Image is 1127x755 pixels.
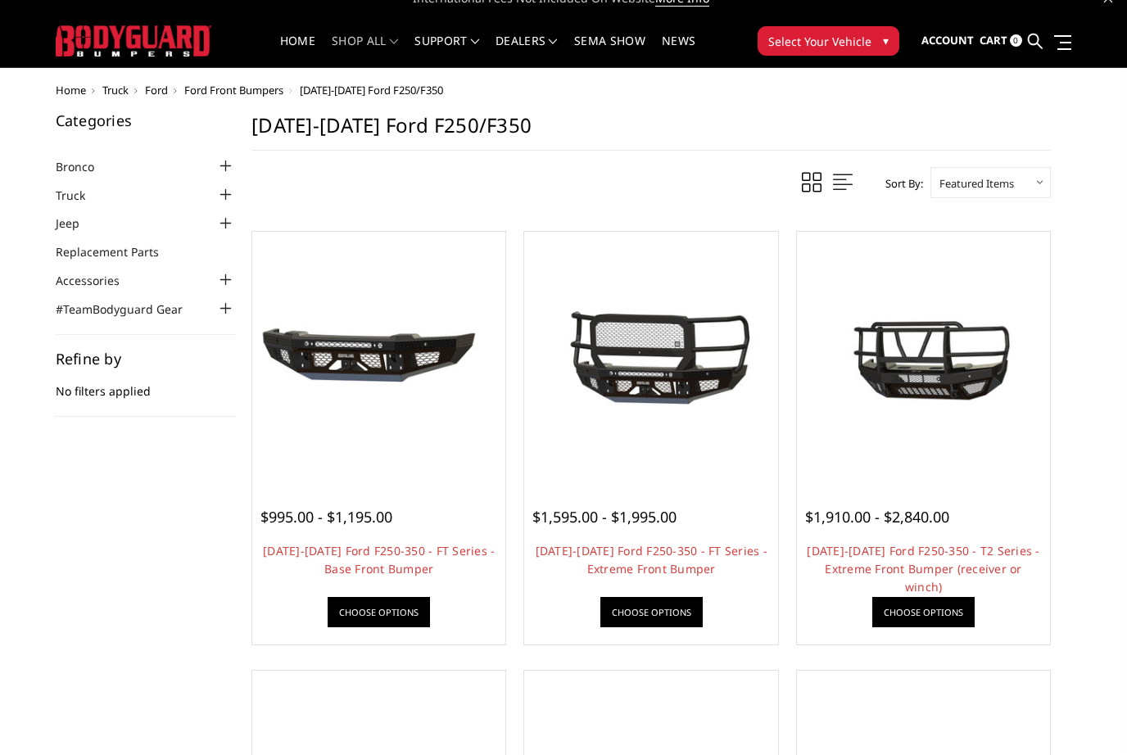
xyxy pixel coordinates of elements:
[300,83,443,97] span: [DATE]-[DATE] Ford F250/F350
[280,35,315,67] a: Home
[56,25,211,56] img: BODYGUARD BUMPERS
[56,272,140,289] a: Accessories
[184,83,283,97] a: Ford Front Bumpers
[768,33,871,50] span: Select Your Vehicle
[56,243,179,260] a: Replacement Parts
[256,236,501,481] a: 2023-2025 Ford F250-350 - FT Series - Base Front Bumper
[600,597,703,627] a: Choose Options
[1010,34,1022,47] span: 0
[251,113,1051,151] h1: [DATE]-[DATE] Ford F250/F350
[980,19,1022,63] a: Cart 0
[56,158,115,175] a: Bronco
[56,187,106,204] a: Truck
[263,543,495,576] a: [DATE]-[DATE] Ford F250-350 - FT Series - Base Front Bumper
[414,35,479,67] a: Support
[532,507,677,527] span: $1,595.00 - $1,995.00
[528,236,773,481] a: 2023-2025 Ford F250-350 - FT Series - Extreme Front Bumper 2023-2025 Ford F250-350 - FT Series - ...
[260,507,392,527] span: $995.00 - $1,195.00
[921,33,974,47] span: Account
[145,83,168,97] a: Ford
[332,35,398,67] a: shop all
[56,215,100,232] a: Jeep
[980,33,1007,47] span: Cart
[801,290,1046,427] img: 2023-2025 Ford F250-350 - T2 Series - Extreme Front Bumper (receiver or winch)
[758,26,899,56] button: Select Your Vehicle
[801,236,1046,481] a: 2023-2025 Ford F250-350 - T2 Series - Extreme Front Bumper (receiver or winch) 2023-2025 Ford F25...
[876,171,923,196] label: Sort By:
[56,83,86,97] a: Home
[872,597,975,627] a: Choose Options
[574,35,645,67] a: SEMA Show
[56,301,203,318] a: #TeamBodyguard Gear
[805,507,949,527] span: $1,910.00 - $2,840.00
[921,19,974,63] a: Account
[807,543,1039,595] a: [DATE]-[DATE] Ford F250-350 - T2 Series - Extreme Front Bumper (receiver or winch)
[56,351,236,417] div: No filters applied
[56,351,236,366] h5: Refine by
[328,597,430,627] a: Choose Options
[536,543,767,576] a: [DATE]-[DATE] Ford F250-350 - FT Series - Extreme Front Bumper
[56,113,236,128] h5: Categories
[256,301,501,416] img: 2023-2025 Ford F250-350 - FT Series - Base Front Bumper
[496,35,558,67] a: Dealers
[883,32,889,49] span: ▾
[102,83,129,97] a: Truck
[662,35,695,67] a: News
